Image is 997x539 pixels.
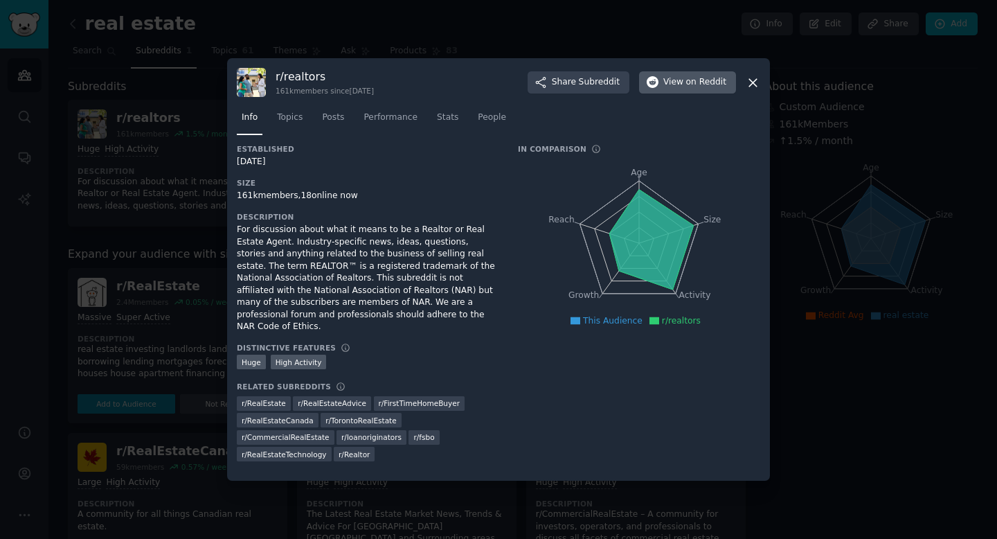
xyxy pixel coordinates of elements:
[317,107,349,135] a: Posts
[237,190,498,202] div: 161k members, 18 online now
[237,68,266,97] img: realtors
[237,382,331,391] h3: Related Subreddits
[276,69,374,84] h3: r/ realtors
[242,450,327,459] span: r/ RealEstateTechnology
[237,178,498,188] h3: Size
[478,112,506,124] span: People
[276,86,374,96] div: 161k members since [DATE]
[579,76,620,89] span: Subreddit
[679,290,711,300] tspan: Activity
[473,107,511,135] a: People
[363,112,417,124] span: Performance
[242,398,286,408] span: r/ RealEstate
[568,290,599,300] tspan: Growth
[341,432,402,442] span: r/ loanoriginators
[639,71,736,94] button: Viewon Reddit
[359,107,422,135] a: Performance
[237,212,498,222] h3: Description
[413,432,434,442] span: r/ fsbo
[298,398,366,408] span: r/ RealEstateAdvice
[242,416,314,425] span: r/ RealEstateCanada
[583,316,643,326] span: This Audience
[242,432,330,442] span: r/ CommercialRealEstate
[237,343,336,353] h3: Distinctive Features
[703,215,721,224] tspan: Size
[379,398,460,408] span: r/ FirstTimeHomeBuyer
[277,112,303,124] span: Topics
[237,224,498,333] div: For discussion about what it means to be a Realtor or Real Estate Agent. Industry-specific news, ...
[437,112,458,124] span: Stats
[237,156,498,168] div: [DATE]
[271,355,327,369] div: High Activity
[272,107,307,135] a: Topics
[242,112,258,124] span: Info
[325,416,397,425] span: r/ TorontoRealEstate
[322,112,344,124] span: Posts
[548,215,575,224] tspan: Reach
[663,76,726,89] span: View
[339,450,370,459] span: r/ Realtor
[686,76,726,89] span: on Reddit
[237,144,498,154] h3: Established
[432,107,463,135] a: Stats
[552,76,620,89] span: Share
[518,144,586,154] h3: In Comparison
[528,71,629,94] button: ShareSubreddit
[631,168,647,177] tspan: Age
[237,355,266,369] div: Huge
[662,316,701,326] span: r/realtors
[237,107,262,135] a: Info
